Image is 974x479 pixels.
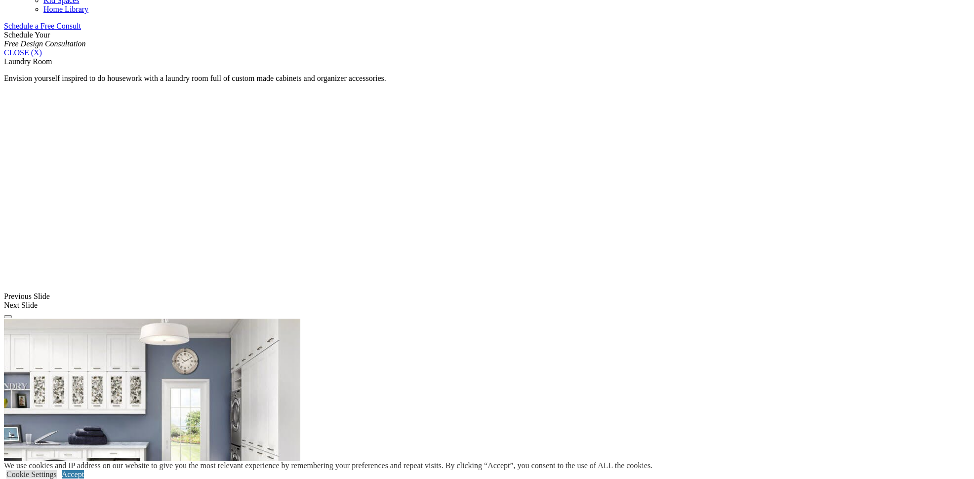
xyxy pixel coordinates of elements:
em: Free Design Consultation [4,39,86,48]
p: Envision yourself inspired to do housework with a laundry room full of custom made cabinets and o... [4,74,970,83]
a: Schedule a Free Consult (opens a dropdown menu) [4,22,81,30]
div: Next Slide [4,301,970,310]
a: Home Library [43,5,88,13]
a: CLOSE (X) [4,48,42,57]
span: Laundry Room [4,57,52,66]
a: Cookie Settings [6,470,57,479]
span: Schedule Your [4,31,86,48]
div: Previous Slide [4,292,970,301]
button: Click here to pause slide show [4,315,12,318]
a: Accept [62,470,84,479]
div: We use cookies and IP address on our website to give you the most relevant experience by remember... [4,461,652,470]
